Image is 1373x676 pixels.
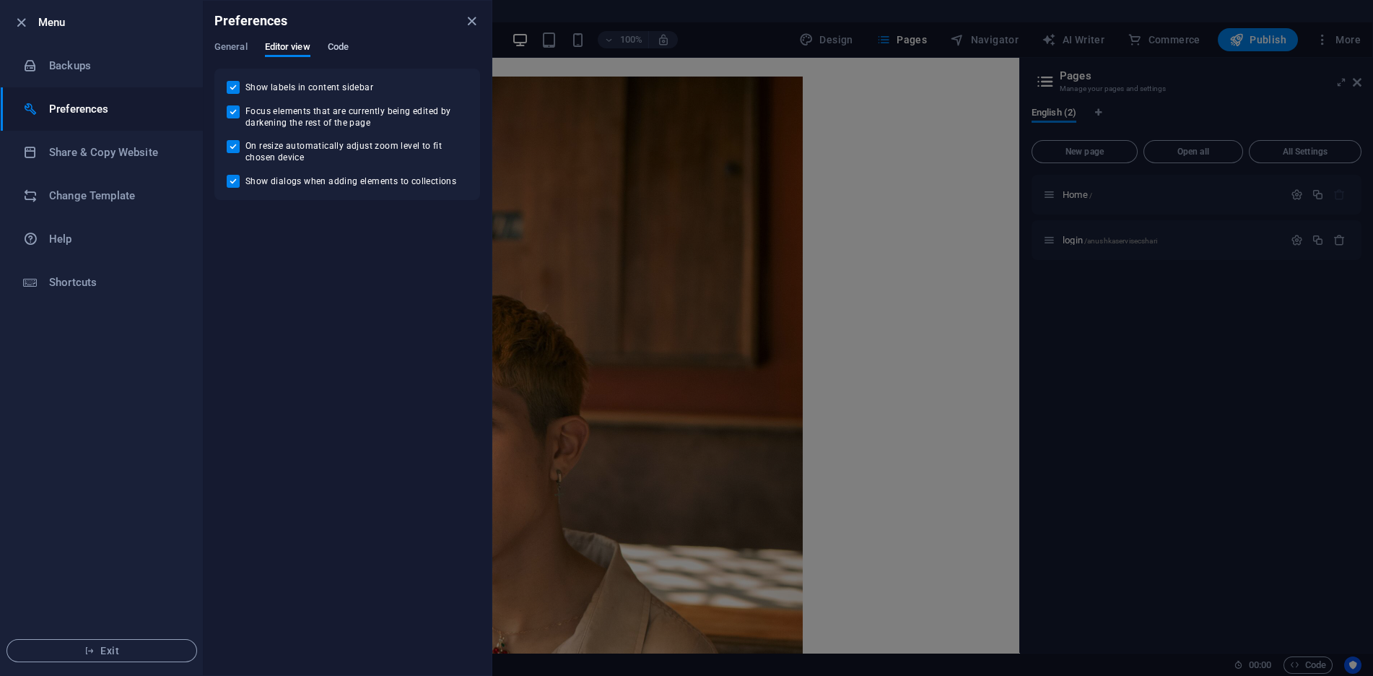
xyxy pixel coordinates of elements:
button: close [463,12,480,30]
h6: Backups [49,57,183,74]
h6: Change Template [49,187,183,204]
span: Code [328,38,349,58]
span: General [214,38,248,58]
h6: Share & Copy Website [49,144,183,161]
h6: Menu [38,14,191,31]
span: Exit [19,645,185,656]
span: Show dialogs when adding elements to collections [245,175,456,187]
a: Help [1,217,203,261]
h6: Help [49,230,183,248]
span: Focus elements that are currently being edited by darkening the rest of the page [245,105,468,129]
div: Preferences [214,41,480,69]
span: Editor view [265,38,310,58]
h6: Preferences [214,12,288,30]
button: Exit [6,639,197,662]
h6: Preferences [49,100,183,118]
span: On resize automatically adjust zoom level to fit chosen device [245,140,468,163]
h6: Shortcuts [49,274,183,291]
span: Show labels in content sidebar [245,82,373,93]
a: Skip to main content [6,6,102,18]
